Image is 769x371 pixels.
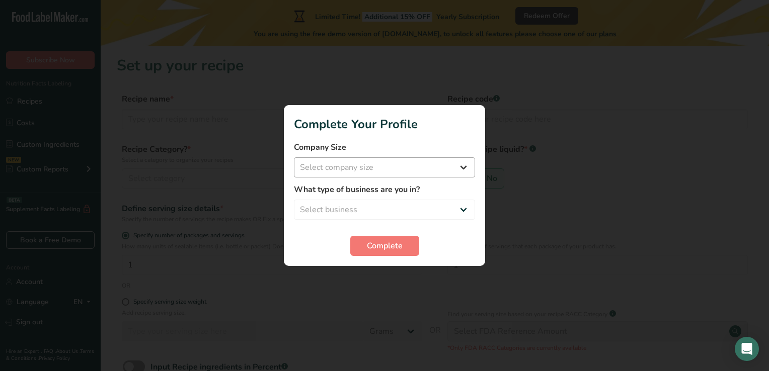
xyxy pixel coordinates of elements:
label: Company Size [294,141,475,153]
h1: Complete Your Profile [294,115,475,133]
span: Complete [367,240,403,252]
div: Open Intercom Messenger [735,337,759,361]
button: Complete [350,236,419,256]
label: What type of business are you in? [294,183,475,196]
